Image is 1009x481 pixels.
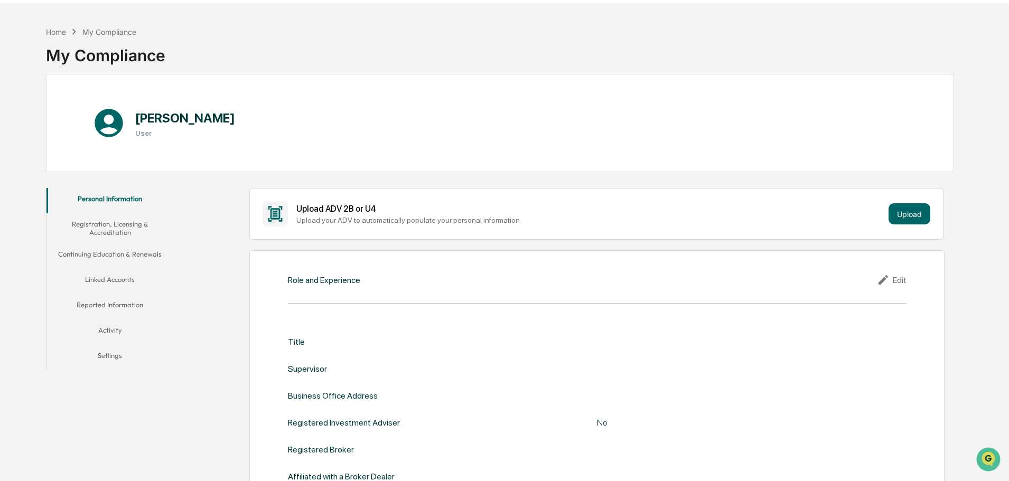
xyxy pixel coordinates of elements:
a: 🗄️Attestations [72,129,135,148]
div: 🔎 [11,154,19,163]
div: 🖐️ [11,134,19,143]
img: 1746055101610-c473b297-6a78-478c-a979-82029cc54cd1 [11,81,30,100]
div: Start new chat [36,81,173,91]
a: 🖐️Preclearance [6,129,72,148]
p: How can we help? [11,22,192,39]
button: Personal Information [46,188,173,213]
div: 🗄️ [77,134,85,143]
div: Supervisor [288,364,327,374]
span: Attestations [87,133,131,144]
iframe: Open customer support [975,446,1004,475]
button: Linked Accounts [46,269,173,294]
div: My Compliance [46,37,165,65]
div: Business Office Address [288,391,378,401]
button: Registration, Licensing & Accreditation [46,213,173,243]
div: No [597,418,861,428]
button: Reported Information [46,294,173,319]
span: Data Lookup [21,153,67,164]
div: Upload ADV 2B or U4 [296,204,884,214]
div: Role and Experience [288,275,360,285]
button: Start new chat [180,84,192,97]
span: Preclearance [21,133,68,144]
div: Edit [877,273,907,286]
div: Registered Investment Adviser [288,418,400,428]
div: We're available if you need us! [36,91,134,100]
a: Powered byPylon [74,178,128,187]
div: Registered Broker [288,445,354,455]
button: Upload [889,203,930,224]
div: Title [288,337,305,347]
h1: [PERSON_NAME] [135,110,235,126]
div: Home [46,27,66,36]
button: Activity [46,319,173,345]
div: My Compliance [82,27,136,36]
div: Upload your ADV to automatically populate your personal information. [296,216,884,224]
div: secondary tabs example [46,188,173,370]
h3: User [135,129,235,137]
span: Pylon [105,179,128,187]
button: Continuing Education & Renewals [46,243,173,269]
a: 🔎Data Lookup [6,149,71,168]
button: Settings [46,345,173,370]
